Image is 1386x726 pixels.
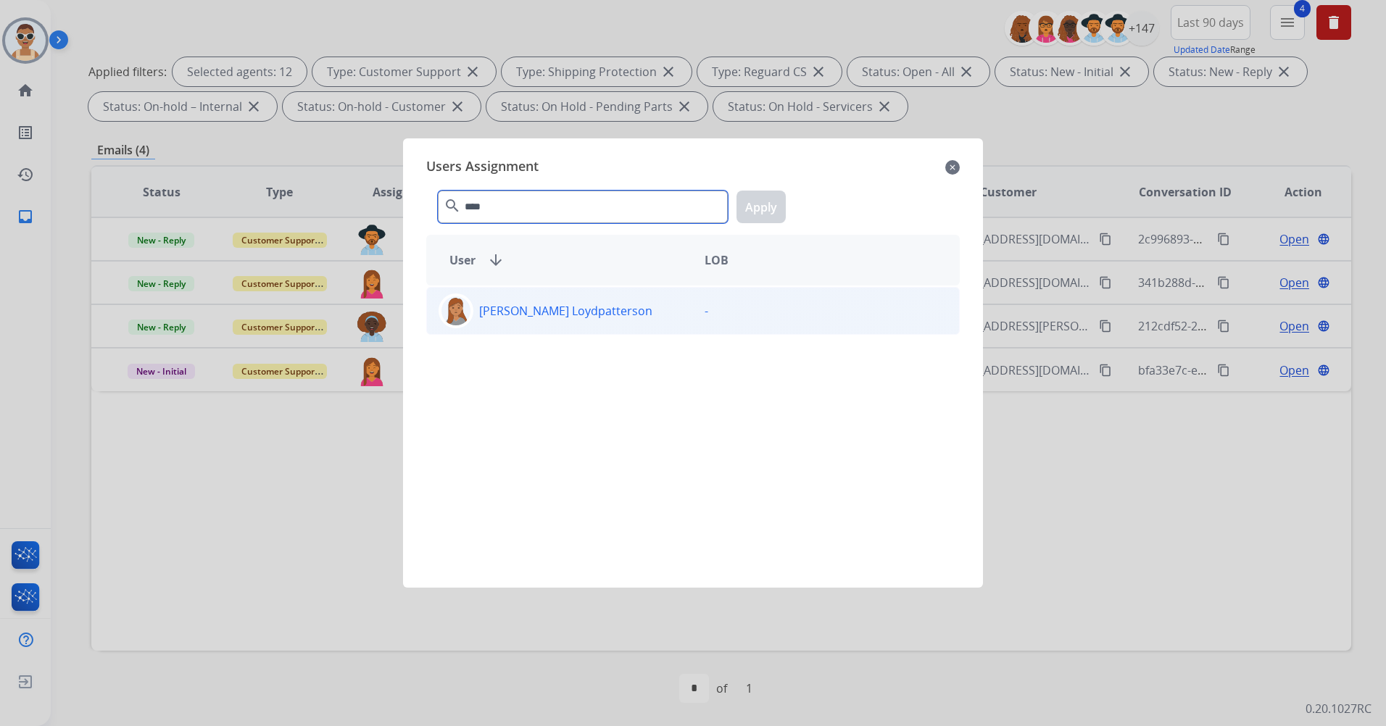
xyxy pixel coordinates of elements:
[479,302,652,320] p: [PERSON_NAME] Loydpatterson
[705,302,708,320] p: -
[736,191,786,223] button: Apply
[426,156,539,179] span: Users Assignment
[705,251,729,269] span: LOB
[945,159,960,176] mat-icon: close
[444,197,461,214] mat-icon: search
[438,251,693,269] div: User
[487,251,505,269] mat-icon: arrow_downward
